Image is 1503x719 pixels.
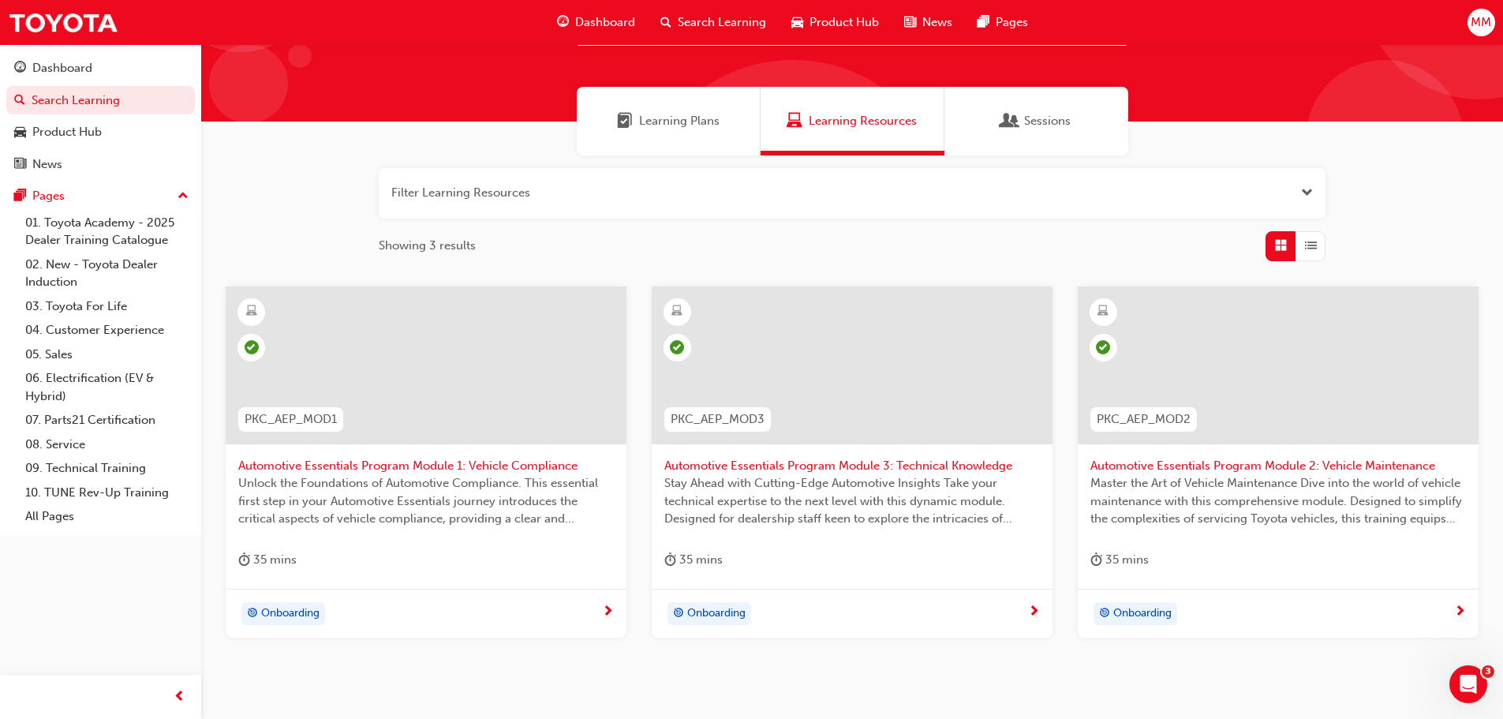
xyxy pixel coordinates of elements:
span: next-icon [1454,605,1466,620]
button: Pages [6,182,195,211]
span: duration-icon [664,550,676,570]
span: MM [1471,13,1491,32]
span: target-icon [247,604,258,624]
span: Showing 3 results [379,237,476,255]
a: search-iconSearch Learning [648,6,779,39]
span: Automotive Essentials Program Module 1: Vehicle Compliance [238,457,614,475]
a: car-iconProduct Hub [779,6,892,39]
div: Pages [32,187,65,205]
a: 06. Electrification (EV & Hybrid) [19,366,195,408]
a: Dashboard [6,54,195,83]
a: 03. Toyota For Life [19,294,195,319]
span: PKC_AEP_MOD1 [245,410,337,429]
span: Sessions [1024,112,1071,130]
span: Onboarding [261,605,320,623]
span: Grid [1275,237,1287,255]
a: News [6,150,195,179]
span: learningResourceType_ELEARNING-icon [671,301,682,322]
a: 07. Parts21 Certification [19,408,195,433]
span: Unlock the Foundations of Automotive Compliance. This essential first step in your Automotive Ess... [238,474,614,528]
span: Dashboard [575,13,635,32]
span: Automotive Essentials Program Module 2: Vehicle Maintenance [1090,457,1466,475]
img: Trak [8,5,118,40]
span: learningRecordVerb_COMPLETE-icon [1096,340,1110,354]
button: DashboardSearch LearningProduct HubNews [6,51,195,182]
span: guage-icon [14,62,26,76]
span: Learning Plans [639,112,720,130]
span: List [1305,237,1317,255]
span: PKC_AEP_MOD2 [1097,410,1191,429]
span: Pages [996,13,1028,32]
span: news-icon [14,158,26,172]
a: 05. Sales [19,343,195,367]
span: Automotive Essentials Program Module 3: Technical Knowledge [664,457,1040,475]
span: learningRecordVerb_COMPLETE-icon [670,340,684,354]
a: 09. Technical Training [19,456,195,481]
span: pages-icon [14,189,26,204]
iframe: Intercom live chat [1449,665,1487,703]
span: Onboarding [1113,605,1172,623]
span: 3 [1482,665,1494,678]
a: 02. New - Toyota Dealer Induction [19,253,195,294]
span: car-icon [791,13,803,32]
button: Open the filter [1301,184,1313,202]
span: next-icon [1028,605,1040,620]
div: 35 mins [664,550,723,570]
span: Search Learning [678,13,766,32]
span: Product Hub [809,13,879,32]
a: 04. Customer Experience [19,318,195,343]
span: Master the Art of Vehicle Maintenance Dive into the world of vehicle maintenance with this compre... [1090,474,1466,528]
div: News [32,155,62,174]
span: target-icon [1099,604,1110,624]
a: news-iconNews [892,6,965,39]
a: SessionsSessions [944,87,1128,155]
span: Learning Resources [809,112,917,130]
span: Learning Plans [617,112,633,130]
span: target-icon [673,604,684,624]
a: Learning ResourcesLearning Resources [761,87,944,155]
span: guage-icon [557,13,569,32]
button: MM [1467,9,1495,36]
span: prev-icon [174,687,185,707]
span: duration-icon [1090,550,1102,570]
a: guage-iconDashboard [544,6,648,39]
a: Search Learning [6,86,195,115]
span: duration-icon [238,550,250,570]
span: car-icon [14,125,26,140]
span: Sessions [1002,112,1018,130]
a: All Pages [19,504,195,529]
a: 08. Service [19,433,195,457]
a: Learning PlansLearning Plans [577,87,761,155]
span: learningResourceType_ELEARNING-icon [1097,301,1109,322]
div: Product Hub [32,123,102,141]
span: learningResourceType_ELEARNING-icon [246,301,257,322]
a: PKC_AEP_MOD2Automotive Essentials Program Module 2: Vehicle MaintenanceMaster the Art of Vehicle ... [1078,286,1479,638]
span: learningRecordVerb_COMPLETE-icon [245,340,259,354]
span: Stay Ahead with Cutting-Edge Automotive Insights Take your technical expertise to the next level ... [664,474,1040,528]
a: 10. TUNE Rev-Up Training [19,481,195,505]
span: news-icon [904,13,916,32]
div: 35 mins [1090,550,1149,570]
a: Product Hub [6,118,195,147]
span: Onboarding [687,605,746,623]
span: search-icon [14,94,25,108]
span: search-icon [660,13,671,32]
span: PKC_AEP_MOD3 [671,410,765,429]
a: PKC_AEP_MOD3Automotive Essentials Program Module 3: Technical KnowledgeStay Ahead with Cutting-Ed... [652,286,1052,638]
a: pages-iconPages [965,6,1041,39]
div: Dashboard [32,59,92,77]
span: Learning Resources [787,112,802,130]
a: PKC_AEP_MOD1Automotive Essentials Program Module 1: Vehicle ComplianceUnlock the Foundations of A... [226,286,626,638]
span: pages-icon [978,13,989,32]
span: up-icon [178,186,189,207]
span: next-icon [602,605,614,620]
a: 01. Toyota Academy - 2025 Dealer Training Catalogue [19,211,195,253]
span: News [922,13,952,32]
div: 35 mins [238,550,297,570]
